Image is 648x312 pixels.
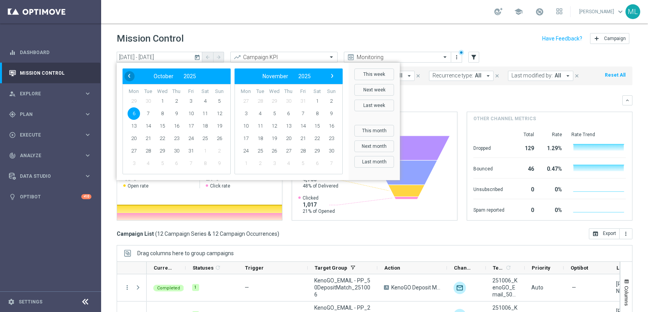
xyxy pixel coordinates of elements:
[282,145,295,157] span: 27
[268,95,280,107] span: 29
[9,193,16,200] i: lightbulb
[245,265,264,271] span: Trigger
[314,277,371,298] span: KenoGO_EMAIL - PP_50DepositMatch_251006
[154,265,172,271] span: Current Status
[415,73,421,79] i: close
[20,186,81,207] a: Optibot
[282,157,295,170] span: 4
[156,145,168,157] span: 29
[453,53,461,62] button: more_vert
[198,88,212,95] th: weekday
[623,286,630,306] span: Columns
[192,284,199,291] div: 1
[616,280,642,294] div: Tina Wang
[117,63,400,180] bs-daterangepicker-container: calendar
[514,131,534,138] div: Total
[492,277,518,298] span: 251006_KenoGO_Email_50DepositMatch+Darts
[267,88,282,95] th: weekday
[505,265,511,271] i: refresh
[9,49,92,56] button: equalizer Dashboard
[117,33,184,44] h1: Mission Control
[240,107,252,120] span: 3
[117,274,147,301] div: Press SPACE to select this row.
[604,36,626,41] span: Campaign
[199,145,211,157] span: 1
[19,300,42,304] a: Settings
[616,265,635,271] span: Last Modified By
[578,6,625,18] a: [PERSON_NAME]keyboard_arrow_down
[625,98,630,103] i: keyboard_arrow_down
[473,115,536,122] h4: Other channel metrics
[303,183,338,189] span: 48% of Delivered
[324,88,338,95] th: weekday
[128,95,140,107] span: 29
[493,265,504,271] span: Templates
[311,107,323,120] span: 8
[84,152,91,159] i: keyboard_arrow_right
[156,132,168,145] span: 22
[268,107,280,120] span: 5
[485,72,492,79] i: arrow_drop_down
[473,203,504,216] div: Spam reported
[170,107,183,120] span: 9
[9,152,92,159] div: track_changes Analyze keyboard_arrow_right
[311,120,323,132] span: 15
[117,230,279,237] h3: Campaign List
[327,71,337,81] button: ›
[311,145,323,157] span: 29
[20,42,91,63] a: Dashboard
[170,120,183,132] span: 16
[459,50,464,55] div: There are unsaved changes
[277,230,279,237] span: )
[149,71,179,81] button: October
[156,120,168,132] span: 15
[9,90,16,97] i: person_search
[473,162,504,174] div: Bounced
[311,157,323,170] span: 6
[592,231,599,237] i: open_in_browser
[531,284,543,291] span: Auto
[199,107,211,120] span: 11
[9,49,16,56] i: equalizer
[236,71,337,81] bs-datepicker-navigation-view: ​ ​ ​
[468,52,479,63] button: filter_alt
[297,145,309,157] span: 28
[84,131,91,138] i: keyboard_arrow_right
[325,120,338,132] span: 16
[170,88,184,95] th: weekday
[20,63,91,83] a: Mission Control
[214,263,221,272] span: Calculate column
[297,107,309,120] span: 7
[354,84,394,96] button: Next week
[233,53,241,61] i: trending_up
[157,230,277,237] span: 12 Campaign Series & 12 Campaign Occurrences
[571,131,626,138] div: Rate Trend
[282,95,295,107] span: 30
[310,88,324,95] th: weekday
[142,107,154,120] span: 7
[344,52,451,63] ng-select: Monitoring
[240,120,252,132] span: 10
[9,152,84,159] div: Analyze
[213,107,226,120] span: 12
[213,120,226,132] span: 19
[325,95,338,107] span: 2
[9,111,84,118] div: Plan
[142,145,154,157] span: 28
[9,111,16,118] i: gps_fixed
[84,172,91,180] i: keyboard_arrow_right
[616,7,625,16] span: keyboard_arrow_down
[391,284,440,291] span: KenoGO Deposit Match
[311,95,323,107] span: 1
[9,132,92,138] div: play_circle_outline Execute keyboard_arrow_right
[623,231,629,237] i: more_vert
[9,194,92,200] button: lightbulb Optibot +10
[128,107,140,120] span: 6
[128,132,140,145] span: 20
[193,52,202,63] button: today
[347,53,355,61] i: preview
[473,182,504,195] div: Unsubscribed
[239,88,253,95] th: weekday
